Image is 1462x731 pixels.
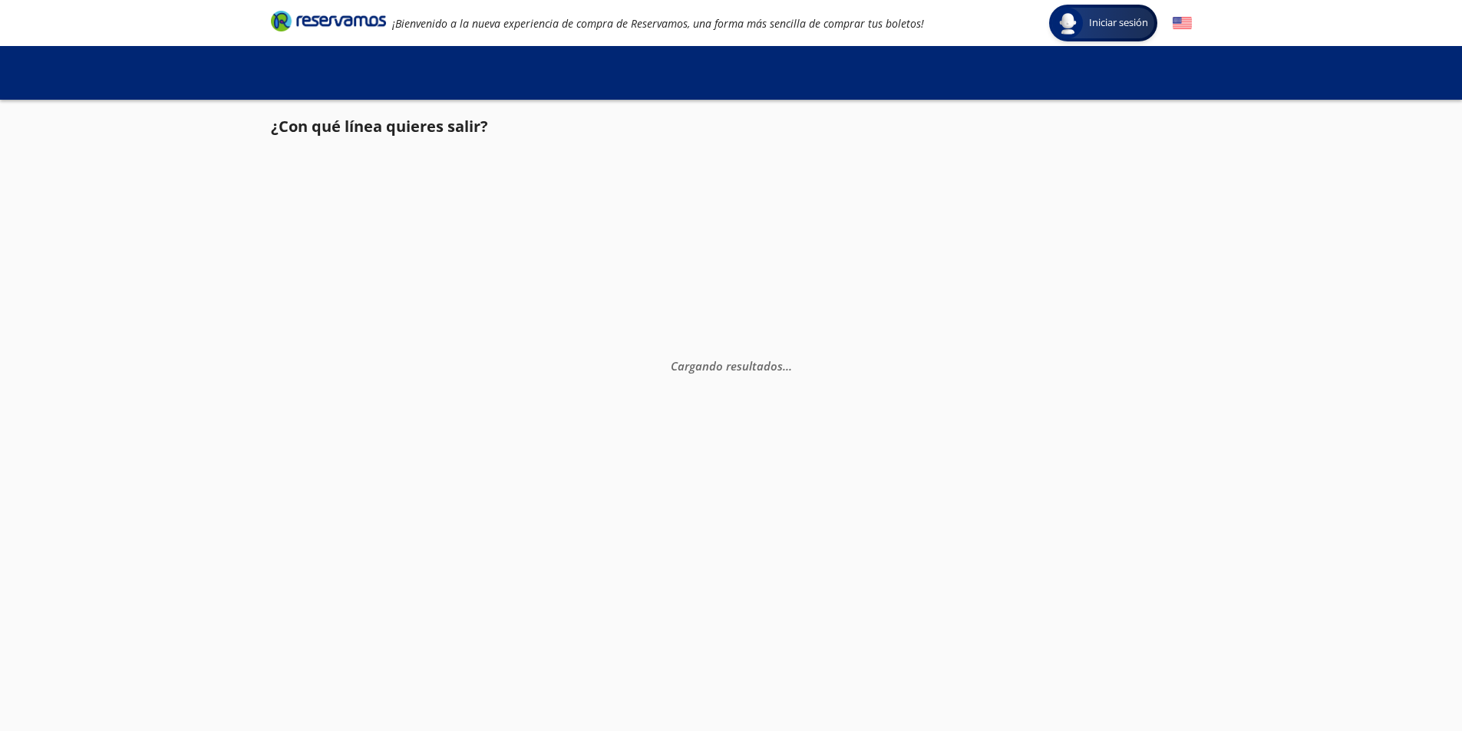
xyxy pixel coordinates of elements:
[783,357,786,373] span: .
[271,115,488,138] p: ¿Con qué línea quieres salir?
[789,357,792,373] span: .
[671,357,792,373] em: Cargando resultados
[786,357,789,373] span: .
[392,16,924,31] em: ¡Bienvenido a la nueva experiencia de compra de Reservamos, una forma más sencilla de comprar tus...
[271,9,386,37] a: Brand Logo
[1173,14,1192,33] button: English
[271,9,386,32] i: Brand Logo
[1083,15,1154,31] span: Iniciar sesión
